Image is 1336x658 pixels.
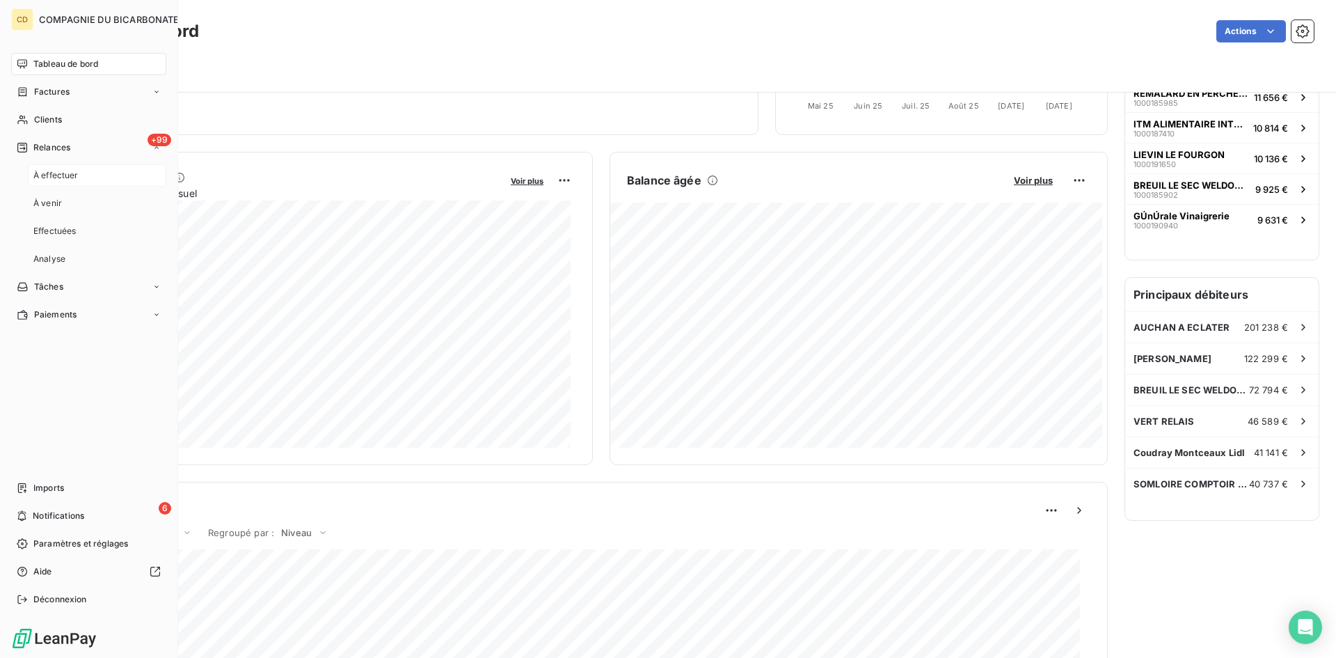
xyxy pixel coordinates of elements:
[33,565,52,578] span: Aide
[1125,204,1319,235] button: GÚnÚrale Vinaigrerie10001909409 631 €
[1134,221,1178,230] span: 1000190940
[1134,384,1249,395] span: BREUIL LE SEC WELDOM ENTREPOT-30
[1134,180,1250,191] span: BREUIL LE SEC WELDOM ENTREPOT-30
[33,253,65,265] span: Analyse
[39,14,180,25] span: COMPAGNIE DU BICARBONATE
[1134,191,1178,199] span: 1000185902
[34,281,63,293] span: Tâches
[1134,99,1178,107] span: 1000185985
[33,593,87,606] span: Déconnexion
[11,627,97,650] img: Logo LeanPay
[208,527,274,538] span: Regroupé par :
[79,186,501,201] span: Chiffre d'affaires mensuel
[11,8,33,31] div: CD
[902,101,930,111] tspan: Juil. 25
[1125,173,1319,204] button: BREUIL LE SEC WELDOM ENTREPOT-3010001859029 925 €
[998,101,1024,111] tspan: [DATE]
[1134,416,1195,427] span: VERT RELAIS
[1255,184,1288,195] span: 9 925 €
[1253,123,1288,134] span: 10 814 €
[1134,210,1230,221] span: GÚnÚrale Vinaigrerie
[281,527,312,538] span: Niveau
[1134,478,1249,489] span: SOMLOIRE COMPTOIR DES LYS
[1249,384,1288,395] span: 72 794 €
[33,141,70,154] span: Relances
[34,308,77,321] span: Paiements
[1125,81,1319,112] button: REMALARD EN PERCHE BFC USINE100018598511 656 €
[1125,278,1319,311] h6: Principaux débiteurs
[854,101,882,111] tspan: Juin 25
[1010,174,1057,187] button: Voir plus
[34,86,70,98] span: Factures
[1134,353,1211,364] span: [PERSON_NAME]
[1248,416,1288,427] span: 46 589 €
[507,174,548,187] button: Voir plus
[33,510,84,522] span: Notifications
[33,197,62,210] span: À venir
[148,134,171,146] span: +99
[1257,214,1288,226] span: 9 631 €
[948,101,979,111] tspan: Août 25
[1134,149,1225,160] span: LIEVIN LE FOURGON
[34,113,62,126] span: Clients
[1125,143,1319,173] button: LIEVIN LE FOURGON100019165010 136 €
[1254,92,1288,103] span: 11 656 €
[1216,20,1286,42] button: Actions
[627,172,701,189] h6: Balance âgée
[11,561,166,583] a: Aide
[1134,88,1248,99] span: REMALARD EN PERCHE BFC USINE
[159,502,171,515] span: 6
[1254,153,1288,164] span: 10 136 €
[1046,101,1072,111] tspan: [DATE]
[1134,447,1245,458] span: Coudray Montceaux Lidl
[1134,130,1175,138] span: 1000187410
[33,225,77,237] span: Effectuées
[33,482,64,494] span: Imports
[1014,175,1053,186] span: Voir plus
[33,538,128,550] span: Paramètres et réglages
[511,176,543,186] span: Voir plus
[1244,353,1288,364] span: 122 299 €
[33,58,98,70] span: Tableau de bord
[808,101,834,111] tspan: Mai 25
[33,169,79,182] span: À effectuer
[1249,478,1288,489] span: 40 737 €
[1244,322,1288,333] span: 201 238 €
[1134,118,1248,130] span: ITM ALIMENTAIRE INTERNATIONAL
[1254,447,1288,458] span: 41 141 €
[1134,322,1230,333] span: AUCHAN A ECLATER
[1134,160,1176,169] span: 1000191650
[1289,611,1322,644] div: Open Intercom Messenger
[1125,112,1319,143] button: ITM ALIMENTAIRE INTERNATIONAL100018741010 814 €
